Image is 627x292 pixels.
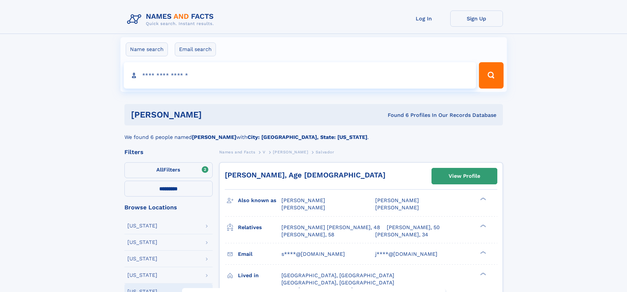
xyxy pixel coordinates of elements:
[449,169,480,184] div: View Profile
[281,272,394,279] span: [GEOGRAPHIC_DATA], [GEOGRAPHIC_DATA]
[479,197,486,201] div: ❯
[127,256,157,261] div: [US_STATE]
[124,125,503,141] div: We found 6 people named with .
[175,42,216,56] label: Email search
[479,272,486,276] div: ❯
[479,62,503,89] button: Search Button
[126,42,168,56] label: Name search
[398,11,450,27] a: Log In
[273,150,308,154] span: [PERSON_NAME]
[281,231,334,238] a: [PERSON_NAME], 58
[281,197,325,203] span: [PERSON_NAME]
[375,231,428,238] a: [PERSON_NAME], 34
[295,112,496,119] div: Found 6 Profiles In Our Records Database
[238,270,281,281] h3: Lived in
[127,273,157,278] div: [US_STATE]
[124,204,213,210] div: Browse Locations
[316,150,334,154] span: Salvador
[156,167,163,173] span: All
[124,62,476,89] input: search input
[124,11,219,28] img: Logo Names and Facts
[281,279,394,286] span: [GEOGRAPHIC_DATA], [GEOGRAPHIC_DATA]
[281,204,325,211] span: [PERSON_NAME]
[192,134,236,140] b: [PERSON_NAME]
[263,148,266,156] a: V
[248,134,367,140] b: City: [GEOGRAPHIC_DATA], State: [US_STATE]
[479,250,486,254] div: ❯
[127,223,157,228] div: [US_STATE]
[131,111,295,119] h1: [PERSON_NAME]
[273,148,308,156] a: [PERSON_NAME]
[263,150,266,154] span: V
[375,204,419,211] span: [PERSON_NAME]
[238,222,281,233] h3: Relatives
[281,224,380,231] a: [PERSON_NAME] [PERSON_NAME], 48
[375,197,419,203] span: [PERSON_NAME]
[238,249,281,260] h3: Email
[387,224,440,231] a: [PERSON_NAME], 50
[479,224,486,228] div: ❯
[225,171,385,179] a: [PERSON_NAME], Age [DEMOGRAPHIC_DATA]
[238,195,281,206] h3: Also known as
[432,168,497,184] a: View Profile
[450,11,503,27] a: Sign Up
[219,148,255,156] a: Names and Facts
[127,240,157,245] div: [US_STATE]
[124,162,213,178] label: Filters
[124,149,213,155] div: Filters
